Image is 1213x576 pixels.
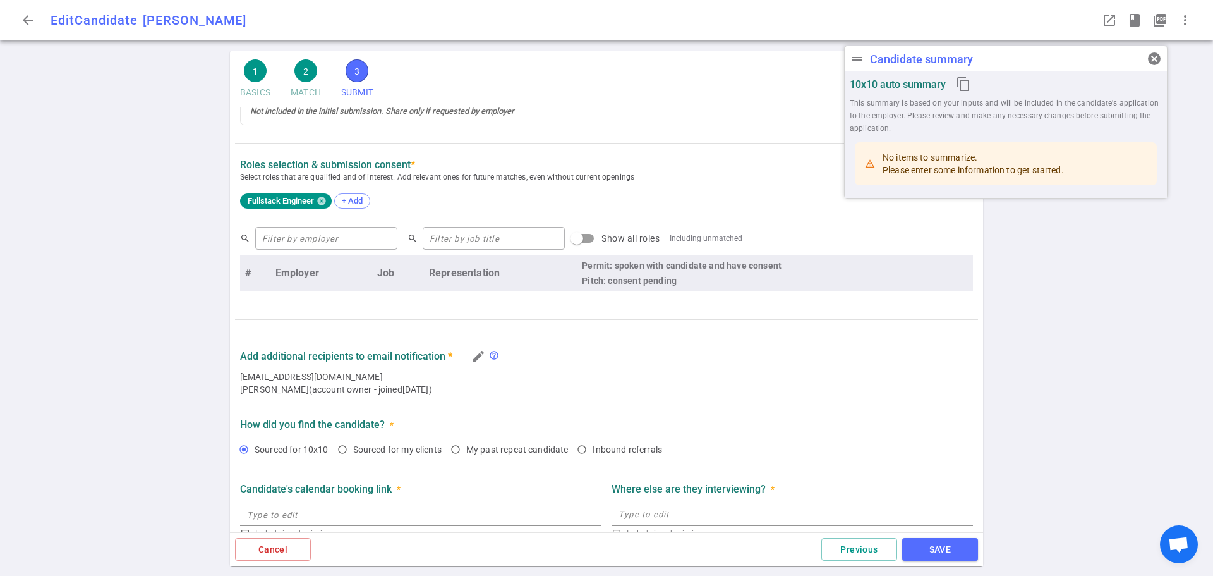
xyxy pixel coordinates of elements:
[1147,8,1173,33] button: Open PDF in a popup
[240,233,250,243] span: search
[337,196,367,205] span: + Add
[424,255,577,291] th: Representation
[821,538,897,561] button: Previous
[240,82,270,103] span: BASICS
[593,444,662,455] span: Inbound referrals
[143,13,246,28] span: [PERSON_NAME]
[235,538,311,561] button: Cancel
[51,13,138,28] span: Edit Candidate
[243,196,319,205] span: Fullstack Engineer
[582,258,968,288] div: Permit: spoken with candidate and have consent Pitch: consent pending
[1122,8,1147,33] button: Open resume highlights in a popup
[466,444,569,455] span: My past repeat candidate
[353,444,442,455] span: Sourced for my clients
[468,346,489,367] button: Edit Candidate Recruiter Contacts
[489,350,504,362] div: If you want additional recruiters to also receive candidate updates via email, click on the penci...
[235,56,275,107] button: 1BASICS
[255,529,331,538] span: Include in submission
[240,159,415,171] label: Roles Selection & Submission Consent
[471,349,486,364] i: edit
[627,529,703,538] span: Include in submission
[20,13,35,28] span: arrow_back
[423,228,565,248] input: Filter by job title
[612,483,766,495] strong: Where else are they interviewing?
[407,233,418,243] span: search
[255,228,397,248] input: Filter by employer
[341,82,373,103] span: SUBMIT
[372,255,424,291] th: Job
[240,350,452,362] strong: Add additional recipients to email notification
[286,56,326,107] button: 2MATCH
[255,444,329,455] span: Sourced for 10x10
[294,59,317,82] span: 2
[601,233,660,243] span: Show all roles
[1097,8,1122,33] button: Open LinkedIn as a popup
[1127,13,1142,28] span: book
[240,383,973,396] span: [PERSON_NAME] (account owner - joined [DATE] )
[240,371,383,383] span: [EMAIL_ADDRESS][DOMAIN_NAME]
[270,255,372,291] th: Employer
[15,8,40,33] button: Go back
[240,419,385,431] strong: How did you find the candidate?
[291,82,321,103] span: MATCH
[1178,13,1193,28] span: more_vert
[1102,13,1117,28] span: launch
[346,59,368,82] span: 3
[1160,525,1198,563] a: Open chat
[244,59,267,82] span: 1
[240,255,270,291] th: #
[240,171,973,183] span: Select roles that are qualified and of interest. Add relevant ones for future matches, even witho...
[1152,13,1168,28] i: picture_as_pdf
[670,234,742,243] div: Including unmatched
[489,350,499,360] span: help_outline
[240,483,392,495] strong: Candidate's calendar booking link
[240,505,601,525] input: Type to edit
[336,56,378,107] button: 3SUBMIT
[902,538,978,561] button: SAVE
